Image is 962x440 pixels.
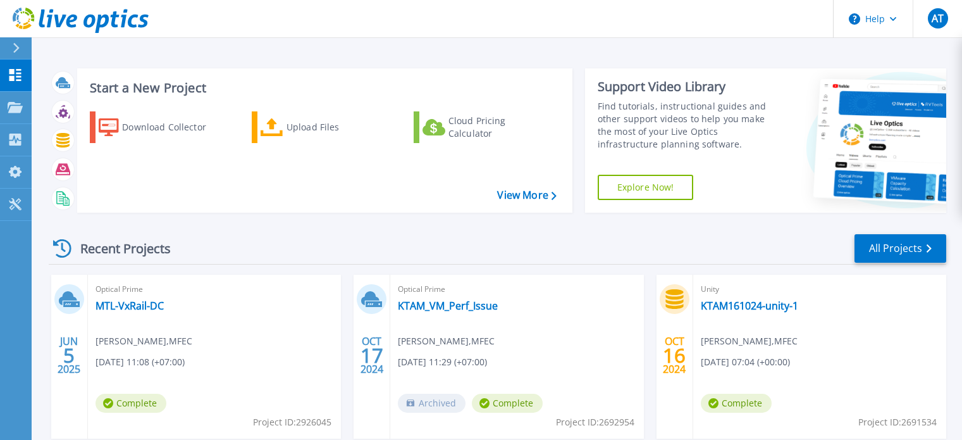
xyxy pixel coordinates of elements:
[96,282,333,296] span: Optical Prime
[858,415,937,429] span: Project ID: 2691534
[398,355,487,369] span: [DATE] 11:29 (+07:00)
[598,79,779,95] div: Support Video Library
[122,115,223,140] div: Download Collector
[448,115,550,140] div: Cloud Pricing Calculator
[96,299,164,312] a: MTL-VxRail-DC
[701,334,798,348] span: [PERSON_NAME] , MFEC
[287,115,388,140] div: Upload Files
[701,299,798,312] a: KTAM161024-unity-1
[63,350,75,361] span: 5
[497,189,556,201] a: View More
[701,282,939,296] span: Unity
[932,13,944,23] span: AT
[49,233,188,264] div: Recent Projects
[398,394,466,413] span: Archived
[360,332,384,379] div: OCT 2024
[414,111,555,143] a: Cloud Pricing Calculator
[398,282,636,296] span: Optical Prime
[701,394,772,413] span: Complete
[253,415,331,429] span: Project ID: 2926045
[598,175,694,200] a: Explore Now!
[96,394,166,413] span: Complete
[556,415,634,429] span: Project ID: 2692954
[90,111,231,143] a: Download Collector
[361,350,383,361] span: 17
[854,234,946,263] a: All Projects
[96,334,192,348] span: [PERSON_NAME] , MFEC
[663,350,686,361] span: 16
[598,100,779,151] div: Find tutorials, instructional guides and other support videos to help you make the most of your L...
[398,299,498,312] a: KTAM_VM_Perf_Issue
[472,394,543,413] span: Complete
[701,355,790,369] span: [DATE] 07:04 (+00:00)
[96,355,185,369] span: [DATE] 11:08 (+07:00)
[662,332,686,379] div: OCT 2024
[252,111,393,143] a: Upload Files
[398,334,495,348] span: [PERSON_NAME] , MFEC
[57,332,81,379] div: JUN 2025
[90,81,556,95] h3: Start a New Project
